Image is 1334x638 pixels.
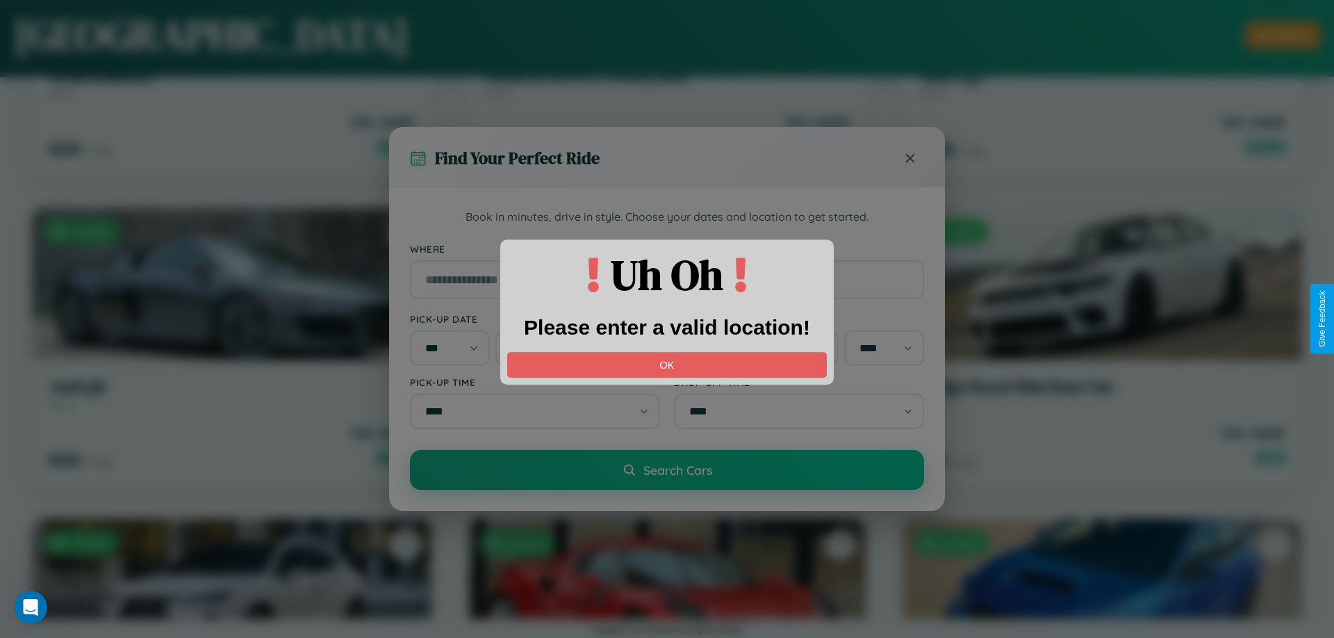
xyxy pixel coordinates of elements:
[674,313,924,325] label: Drop-off Date
[643,462,712,478] span: Search Cars
[435,146,600,169] h3: Find Your Perfect Ride
[410,376,660,388] label: Pick-up Time
[410,313,660,325] label: Pick-up Date
[410,243,924,255] label: Where
[410,208,924,226] p: Book in minutes, drive in style. Choose your dates and location to get started.
[674,376,924,388] label: Drop-off Time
